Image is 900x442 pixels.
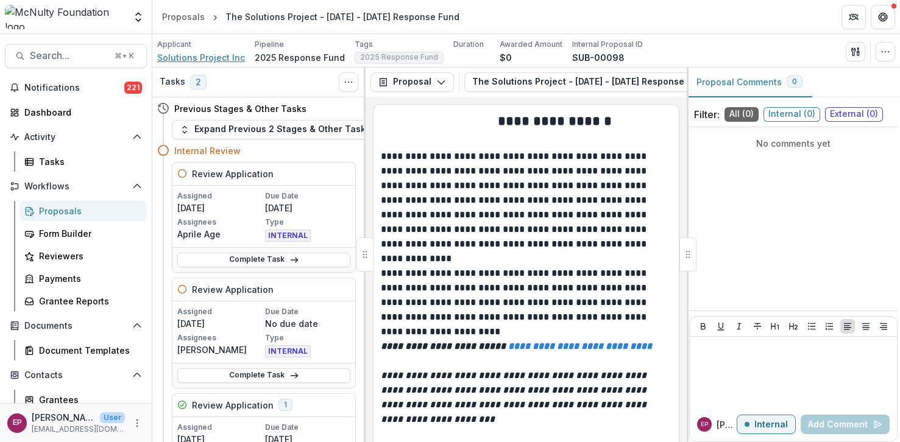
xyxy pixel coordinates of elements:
[500,39,562,50] p: Awarded Amount
[265,317,350,330] p: No due date
[825,107,883,122] span: External ( 0 )
[19,291,147,311] a: Grantee Reports
[840,319,855,334] button: Align Left
[190,75,207,89] span: 2
[177,343,263,356] p: [PERSON_NAME]
[500,51,512,64] p: $0
[39,295,137,307] div: Grantee Reports
[157,51,245,64] span: Solutions Project Inc
[32,411,95,424] p: [PERSON_NAME]
[19,390,147,410] a: Grantees
[701,421,708,427] div: Esther Park
[174,144,241,157] h4: Internal Review
[192,399,274,412] h5: Review Application
[124,82,142,94] span: 221
[174,102,306,115] h4: Previous Stages & Other Tasks
[177,332,263,343] p: Assignees
[714,319,728,334] button: Underline
[32,424,125,435] p: [EMAIL_ADDRESS][DOMAIN_NAME]
[5,5,125,29] img: McNulty Foundation logo
[5,365,147,385] button: Open Contacts
[732,319,746,334] button: Italicize
[339,72,358,92] button: Toggle View Cancelled Tasks
[842,5,866,29] button: Partners
[157,39,191,50] p: Applicant
[792,77,797,86] span: 0
[737,415,796,434] button: Internal
[225,10,459,23] div: The Solutions Project - [DATE] - [DATE] Response Fund
[177,202,263,214] p: [DATE]
[19,268,147,289] a: Payments
[687,68,812,97] button: Proposal Comments
[177,306,263,317] p: Assigned
[13,419,22,427] div: Esther Park
[694,107,720,122] p: Filter:
[157,8,464,26] nav: breadcrumb
[192,167,274,180] h5: Review Application
[278,399,292,411] span: 1
[768,319,782,334] button: Heading 1
[5,102,147,122] a: Dashboard
[192,283,274,296] h5: Review Application
[30,50,107,61] span: Search...
[19,340,147,360] a: Document Templates
[5,78,147,97] button: Notifications221
[177,422,263,433] p: Assigned
[130,5,147,29] button: Open entity switcher
[265,422,350,433] p: Due Date
[5,316,147,335] button: Open Documents
[265,306,350,317] p: Due Date
[39,205,137,217] div: Proposals
[24,321,127,331] span: Documents
[694,137,893,150] p: No comments yet
[453,39,484,50] p: Duration
[112,49,136,63] div: ⌘ + K
[750,319,765,334] button: Strike
[162,10,205,23] div: Proposals
[19,201,147,221] a: Proposals
[804,319,819,334] button: Bullet List
[754,419,788,430] p: Internal
[39,344,137,357] div: Document Templates
[265,217,350,228] p: Type
[39,227,137,240] div: Form Builder
[859,319,873,334] button: Align Center
[160,77,185,87] h3: Tasks
[265,332,350,343] p: Type
[696,319,710,334] button: Bold
[177,253,350,267] a: Complete Task
[5,177,147,196] button: Open Workflows
[19,152,147,172] a: Tasks
[39,272,137,285] div: Payments
[177,228,263,240] p: Aprile Age
[39,393,137,406] div: Grantees
[572,51,625,64] p: SUB-00098
[255,51,345,64] p: 2025 Response Fund
[39,155,137,168] div: Tasks
[24,181,127,192] span: Workflows
[876,319,891,334] button: Align Right
[24,370,127,381] span: Contacts
[370,72,454,92] button: Proposal
[355,39,373,50] p: Tags
[39,250,137,262] div: Reviewers
[5,44,147,68] button: Search...
[725,107,759,122] span: All ( 0 )
[177,191,263,202] p: Assigned
[360,53,438,61] span: 2025 Response Fund
[177,217,263,228] p: Assignees
[764,107,820,122] span: Internal ( 0 )
[464,72,745,92] button: The Solutions Project - [DATE] - [DATE] Response Fund
[19,246,147,266] a: Reviewers
[19,223,147,244] a: Form Builder
[24,83,124,93] span: Notifications
[572,39,643,50] p: Internal Proposal ID
[717,418,737,431] p: [PERSON_NAME]
[172,120,378,139] button: Expand Previous 2 Stages & Other Tasks
[871,5,895,29] button: Get Help
[100,412,125,423] p: User
[265,345,311,357] span: INTERNAL
[157,8,210,26] a: Proposals
[177,317,263,330] p: [DATE]
[265,230,311,242] span: INTERNAL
